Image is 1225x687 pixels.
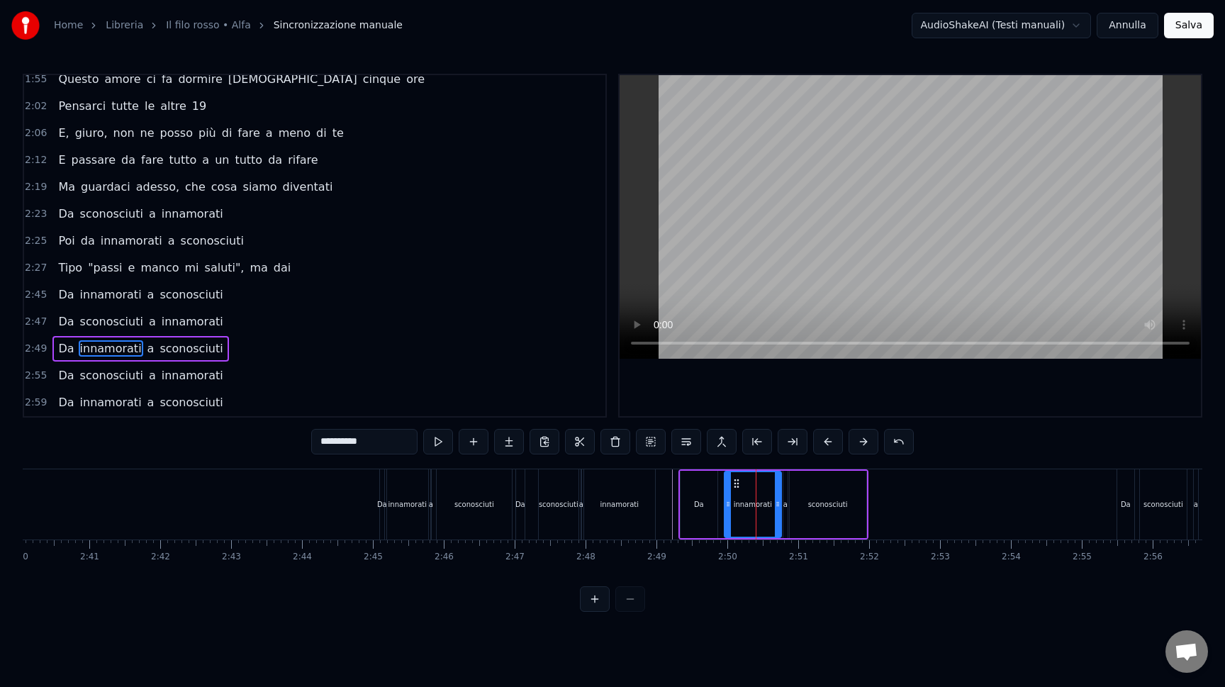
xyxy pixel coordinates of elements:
[789,552,808,563] div: 2:51
[248,259,269,276] span: ma
[25,234,47,248] span: 2:25
[79,340,143,357] span: innamorati
[783,499,788,510] div: a
[70,152,118,168] span: passare
[286,152,320,168] span: rifare
[1143,499,1183,510] div: sconosciuti
[220,125,234,141] span: di
[140,152,165,168] span: fare
[191,98,208,114] span: 19
[25,207,47,221] span: 2:23
[158,340,224,357] span: sconosciuti
[160,206,225,222] span: innamorati
[145,71,157,87] span: ci
[25,126,47,140] span: 2:06
[734,499,772,510] div: innamorati
[210,179,239,195] span: cosa
[80,552,99,563] div: 2:41
[281,179,335,195] span: diventati
[1194,499,1198,510] div: a
[25,288,47,302] span: 2:45
[233,152,264,168] span: tutto
[135,179,181,195] span: adesso,
[103,71,142,87] span: amore
[25,99,47,113] span: 2:02
[1165,630,1208,673] div: Aprire la chat
[718,552,737,563] div: 2:50
[331,125,345,141] span: te
[505,552,525,563] div: 2:47
[146,340,156,357] span: a
[600,499,639,510] div: innamorati
[57,394,75,410] span: Da
[429,499,433,510] div: a
[25,342,47,356] span: 2:49
[222,552,241,563] div: 2:43
[79,206,145,222] span: sconosciuti
[25,315,47,329] span: 2:47
[160,313,225,330] span: innamorati
[694,499,704,510] div: Da
[184,179,207,195] span: che
[25,261,47,275] span: 2:27
[515,499,525,510] div: Da
[57,98,107,114] span: Pensarci
[160,367,225,384] span: innamorati
[57,179,77,195] span: Ma
[213,152,230,168] span: un
[168,152,198,168] span: tutto
[1164,13,1214,38] button: Salva
[147,206,157,222] span: a
[25,396,47,410] span: 2:59
[79,233,96,249] span: da
[57,340,75,357] span: Da
[25,153,47,167] span: 2:12
[86,259,123,276] span: "passi
[57,367,75,384] span: Da
[931,552,950,563] div: 2:53
[159,98,188,114] span: altre
[139,259,180,276] span: manco
[79,179,132,195] span: guardaci
[9,552,28,563] div: 2:40
[377,499,387,510] div: Da
[110,98,140,114] span: tutte
[79,394,143,410] span: innamorati
[405,71,426,87] span: ore
[11,11,40,40] img: youka
[227,71,359,87] span: [DEMOGRAPHIC_DATA]
[1143,552,1163,563] div: 2:56
[1097,13,1158,38] button: Annulla
[79,286,143,303] span: innamorati
[293,552,312,563] div: 2:44
[25,369,47,383] span: 2:55
[1121,499,1131,510] div: Da
[147,313,157,330] span: a
[99,233,164,249] span: innamorati
[435,552,454,563] div: 2:46
[179,233,245,249] span: sconosciuti
[203,259,246,276] span: saluti",
[112,125,136,141] span: non
[79,313,145,330] span: sconosciuti
[54,18,83,33] a: Home
[579,499,583,510] div: a
[57,125,70,141] span: E,
[315,125,328,141] span: di
[57,233,76,249] span: Poi
[158,286,224,303] span: sconosciuti
[57,152,67,168] span: E
[159,125,194,141] span: posso
[454,499,494,510] div: sconosciuti
[106,18,143,33] a: Libreria
[25,72,47,86] span: 1:55
[264,125,274,141] span: a
[57,259,84,276] span: Tipo
[143,98,156,114] span: le
[79,367,145,384] span: sconosciuti
[120,152,137,168] span: da
[57,286,75,303] span: Da
[808,499,848,510] div: sconosciuti
[647,552,666,563] div: 2:49
[54,18,403,33] nav: breadcrumb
